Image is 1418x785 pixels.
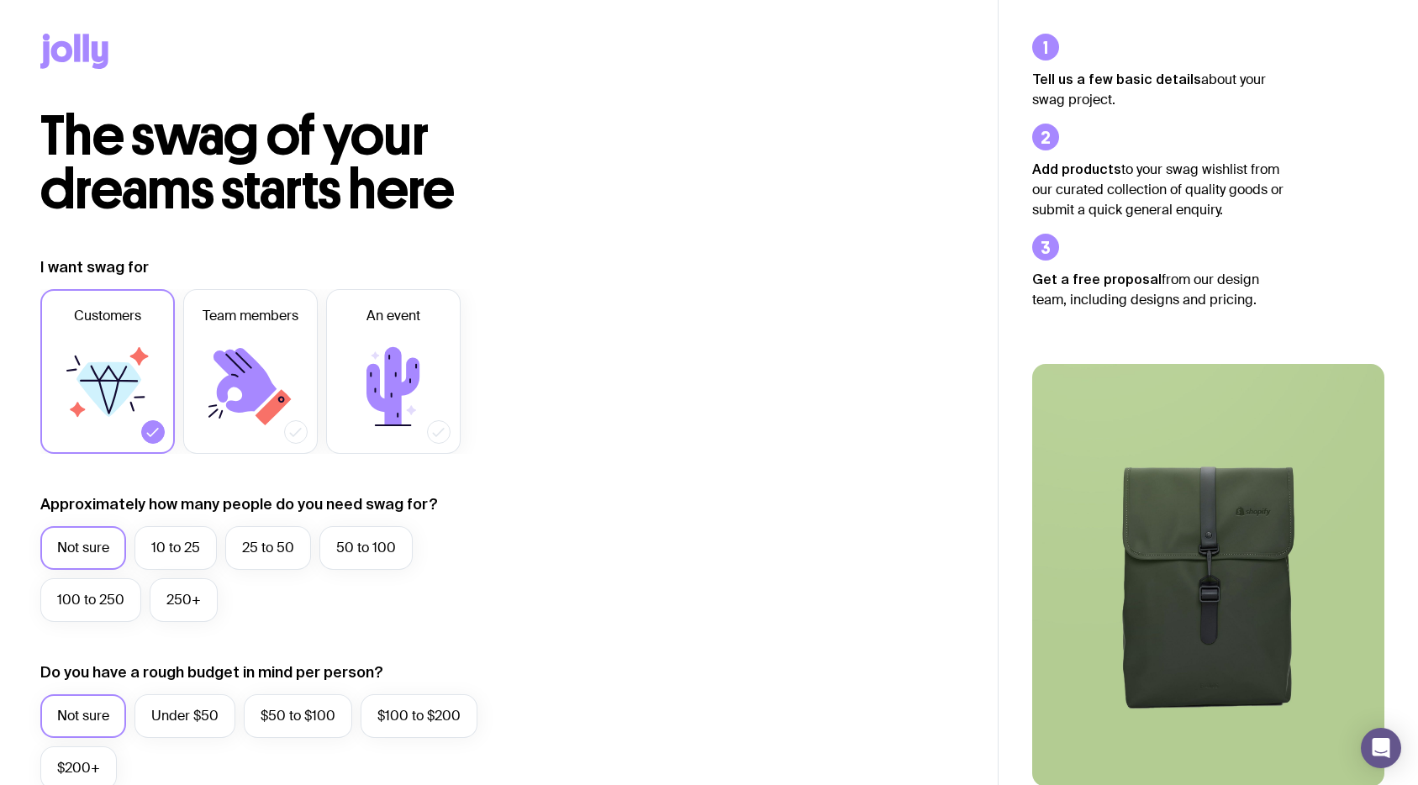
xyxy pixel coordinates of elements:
label: Under $50 [134,694,235,738]
label: 10 to 25 [134,526,217,570]
label: Approximately how many people do you need swag for? [40,494,438,514]
label: 250+ [150,578,218,622]
span: An event [366,306,420,326]
strong: Tell us a few basic details [1032,71,1201,87]
label: Not sure [40,526,126,570]
label: 100 to 250 [40,578,141,622]
p: about your swag project. [1032,69,1284,110]
label: 50 to 100 [319,526,413,570]
label: I want swag for [40,257,149,277]
div: Open Intercom Messenger [1361,728,1401,768]
p: from our design team, including designs and pricing. [1032,269,1284,310]
span: The swag of your dreams starts here [40,103,455,223]
strong: Get a free proposal [1032,271,1162,287]
label: Do you have a rough budget in mind per person? [40,662,383,682]
strong: Add products [1032,161,1121,176]
label: $100 to $200 [361,694,477,738]
label: 25 to 50 [225,526,311,570]
p: to your swag wishlist from our curated collection of quality goods or submit a quick general enqu... [1032,159,1284,220]
span: Team members [203,306,298,326]
span: Customers [74,306,141,326]
label: Not sure [40,694,126,738]
label: $50 to $100 [244,694,352,738]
